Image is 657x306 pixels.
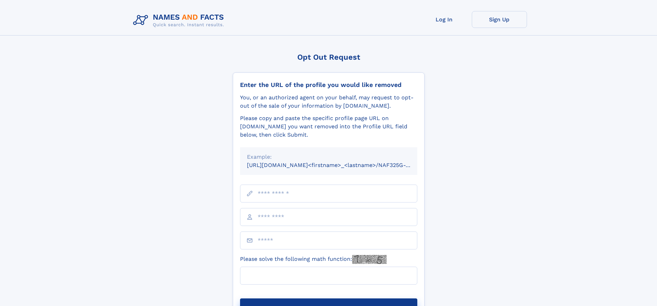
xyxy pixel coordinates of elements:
[417,11,472,28] a: Log In
[240,255,387,264] label: Please solve the following math function:
[240,93,417,110] div: You, or an authorized agent on your behalf, may request to opt-out of the sale of your informatio...
[233,53,425,61] div: Opt Out Request
[130,11,230,30] img: Logo Names and Facts
[240,81,417,89] div: Enter the URL of the profile you would like removed
[472,11,527,28] a: Sign Up
[247,162,430,168] small: [URL][DOMAIN_NAME]<firstname>_<lastname>/NAF325G-xxxxxxxx
[240,114,417,139] div: Please copy and paste the specific profile page URL on [DOMAIN_NAME] you want removed into the Pr...
[247,153,410,161] div: Example:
